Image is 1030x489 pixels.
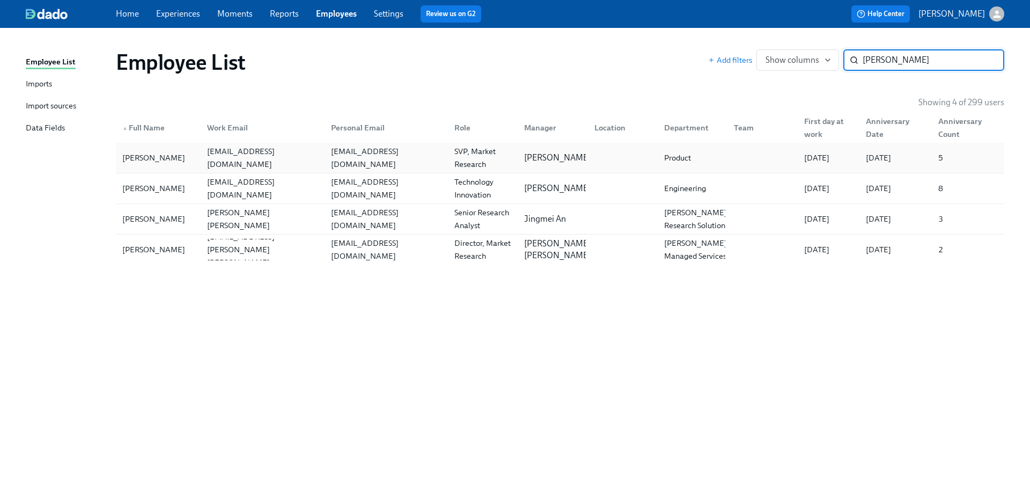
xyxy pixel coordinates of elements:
div: Role [446,117,516,138]
div: Anniversary Date [862,115,930,141]
button: Show columns [756,49,839,71]
a: Import sources [26,100,107,113]
div: Data Fields [26,122,65,135]
div: 8 [934,182,1002,195]
div: Work Email [198,117,322,138]
div: [PERSON_NAME], Research Solutions [660,206,733,232]
a: Home [116,9,139,19]
div: Director, Market Research [450,237,516,262]
div: Import sources [26,100,76,113]
div: Product [660,151,725,164]
a: Settings [374,9,403,19]
div: [PERSON_NAME] [118,213,198,225]
a: Reports [270,9,299,19]
div: SVP, Market Research [450,145,516,171]
div: [DATE] [862,243,930,256]
a: [PERSON_NAME][PERSON_NAME][EMAIL_ADDRESS][PERSON_NAME][PERSON_NAME][DOMAIN_NAME][EMAIL_ADDRESS][D... [116,235,1004,265]
div: Imports [26,78,52,91]
button: Help Center [851,5,910,23]
div: [EMAIL_ADDRESS][PERSON_NAME][PERSON_NAME][DOMAIN_NAME] [203,193,322,245]
div: [EMAIL_ADDRESS][DOMAIN_NAME] [203,176,322,201]
div: Work Email [203,121,322,134]
a: [PERSON_NAME][EMAIL_ADDRESS][DOMAIN_NAME][EMAIL_ADDRESS][DOMAIN_NAME]Chief Technology Innovation ... [116,173,1004,204]
div: ▲Full Name [118,117,198,138]
div: Anniversary Count [930,117,1002,138]
p: [PERSON_NAME] [524,183,591,194]
button: Review us on G2 [421,5,481,23]
div: [EMAIL_ADDRESS][DOMAIN_NAME] [327,145,446,171]
div: Chief Technology Innovation Officer [450,163,516,214]
div: [PERSON_NAME], Managed Services [660,237,733,262]
p: Showing 4 of 299 users [918,97,1004,108]
a: Imports [26,78,107,91]
span: Help Center [857,9,904,19]
div: [PERSON_NAME][EMAIL_ADDRESS][PERSON_NAME][PERSON_NAME][DOMAIN_NAME] [203,217,322,282]
div: Role [450,121,516,134]
div: Location [586,117,656,138]
input: Search by name [863,49,1004,71]
div: Full Name [118,121,198,134]
div: Location [590,121,656,134]
div: [PERSON_NAME][EMAIL_ADDRESS][DOMAIN_NAME][EMAIL_ADDRESS][DOMAIN_NAME]Chief Technology Innovation ... [116,173,1004,203]
div: [EMAIL_ADDRESS][DOMAIN_NAME] [327,237,446,262]
div: [DATE] [862,213,930,225]
p: [PERSON_NAME] [918,8,985,20]
a: Employee List [26,56,107,69]
div: [PERSON_NAME] [118,182,198,195]
div: Anniversary Date [857,117,930,138]
div: [PERSON_NAME] [118,151,198,164]
img: dado [26,9,68,19]
a: Review us on G2 [426,9,476,19]
div: 2 [934,243,1002,256]
a: [PERSON_NAME][EMAIL_ADDRESS][DOMAIN_NAME][EMAIL_ADDRESS][DOMAIN_NAME]SVP, Market Research[PERSON_... [116,143,1004,173]
div: [DATE] [862,182,930,195]
div: Engineering [660,182,725,195]
h1: Employee List [116,49,246,75]
button: Add filters [708,55,752,65]
div: [PERSON_NAME] [118,243,198,256]
span: Show columns [766,55,830,65]
p: [PERSON_NAME] [PERSON_NAME] [524,238,591,261]
div: [EMAIL_ADDRESS][DOMAIN_NAME] [327,176,446,201]
div: Department [660,121,725,134]
a: Data Fields [26,122,107,135]
div: [EMAIL_ADDRESS][DOMAIN_NAME] [203,145,322,171]
a: dado [26,9,116,19]
div: Personal Email [327,121,446,134]
div: 5 [934,151,1002,164]
div: [DATE] [862,151,930,164]
div: Senior Research Analyst [450,206,516,232]
div: Personal Email [322,117,446,138]
a: [PERSON_NAME][EMAIL_ADDRESS][PERSON_NAME][PERSON_NAME][DOMAIN_NAME][EMAIL_ADDRESS][DOMAIN_NAME]Se... [116,204,1004,235]
div: [PERSON_NAME][EMAIL_ADDRESS][PERSON_NAME][PERSON_NAME][DOMAIN_NAME][EMAIL_ADDRESS][DOMAIN_NAME]Se... [116,204,1004,234]
div: First day at work [800,115,857,141]
span: ▲ [122,126,128,131]
div: Manager [516,117,585,138]
p: Jingmei An [524,213,581,225]
a: Experiences [156,9,200,19]
div: Team [725,117,795,138]
div: [DATE] [800,151,857,164]
a: Moments [217,9,253,19]
div: Department [656,117,725,138]
button: [PERSON_NAME] [918,6,1004,21]
div: Employee List [26,56,76,69]
p: [PERSON_NAME] [524,152,591,164]
div: First day at work [796,117,857,138]
div: 3 [934,213,1002,225]
div: Anniversary Count [934,115,1002,141]
a: Employees [316,9,357,19]
div: [DATE] [800,243,857,256]
div: Manager [520,121,585,134]
div: [DATE] [800,213,857,225]
div: [DATE] [800,182,857,195]
div: [EMAIL_ADDRESS][DOMAIN_NAME] [327,206,446,232]
div: Team [730,121,795,134]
